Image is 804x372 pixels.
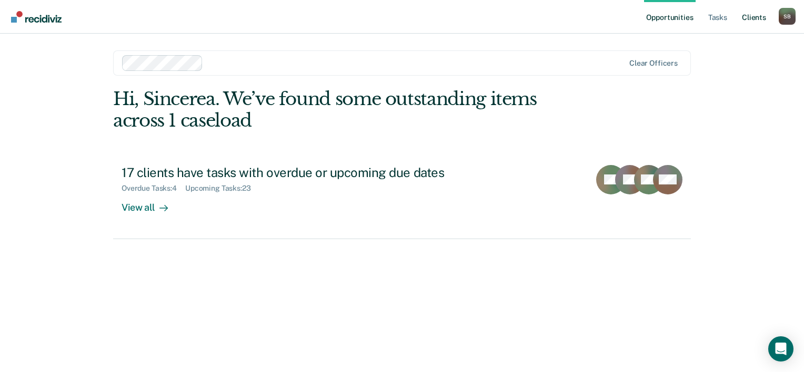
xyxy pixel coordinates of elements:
div: Overdue Tasks : 4 [122,184,185,193]
div: View all [122,193,180,213]
a: 17 clients have tasks with overdue or upcoming due datesOverdue Tasks:4Upcoming Tasks:23View all [113,157,691,239]
div: Open Intercom Messenger [768,336,793,361]
div: 17 clients have tasks with overdue or upcoming due dates [122,165,491,180]
div: S B [779,8,796,25]
div: Clear officers [629,59,678,68]
div: Hi, Sincerea. We’ve found some outstanding items across 1 caseload [113,88,575,131]
img: Recidiviz [11,11,62,23]
div: Upcoming Tasks : 23 [185,184,259,193]
button: Profile dropdown button [779,8,796,25]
